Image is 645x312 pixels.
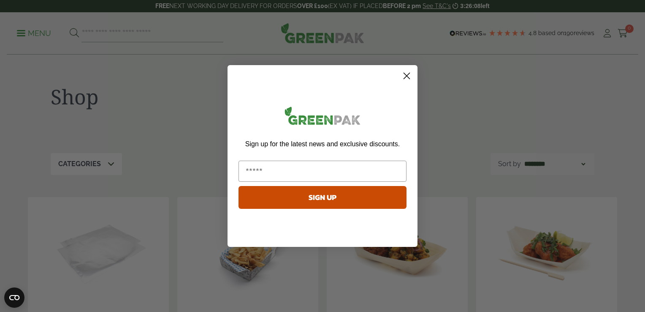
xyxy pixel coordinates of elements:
img: greenpak_logo [238,103,407,131]
button: Open CMP widget [4,287,24,308]
button: Close dialog [399,68,414,83]
input: Email [238,161,407,182]
span: Sign up for the latest news and exclusive discounts. [245,140,400,148]
button: SIGN UP [238,186,407,209]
